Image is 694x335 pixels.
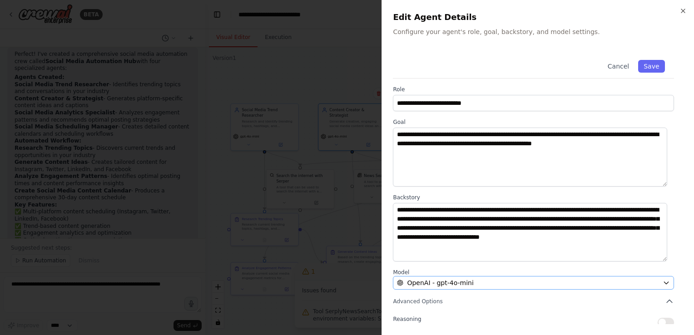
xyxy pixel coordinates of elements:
label: Goal [393,118,674,126]
span: OpenAI - gpt-4o-mini [407,278,473,287]
button: OpenAI - gpt-4o-mini [393,276,674,290]
button: Save [639,60,665,73]
label: Role [393,86,674,93]
p: Configure your agent's role, goal, backstory, and model settings. [393,27,683,36]
h2: Edit Agent Details [393,11,683,24]
label: Backstory [393,194,674,201]
span: Reasoning [393,316,421,322]
button: Advanced Options [393,297,674,306]
label: Model [393,269,674,276]
button: Cancel [602,60,635,73]
span: Advanced Options [393,298,442,305]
